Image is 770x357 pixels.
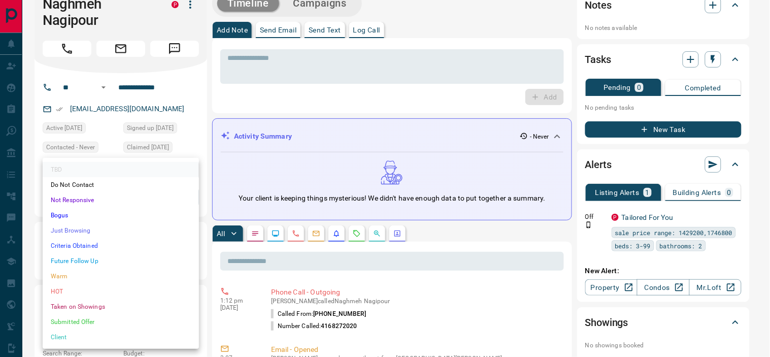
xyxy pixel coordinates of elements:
li: HOT [43,284,199,299]
li: Not Responsive [43,192,199,208]
li: Criteria Obtained [43,238,199,253]
li: Client [43,330,199,345]
li: Warm [43,269,199,284]
li: Do Not Contact [43,177,199,192]
li: Bogus [43,208,199,223]
li: Submitted Offer [43,314,199,330]
li: Taken on Showings [43,299,199,314]
li: Future Follow Up [43,253,199,269]
li: Just Browsing [43,223,199,238]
